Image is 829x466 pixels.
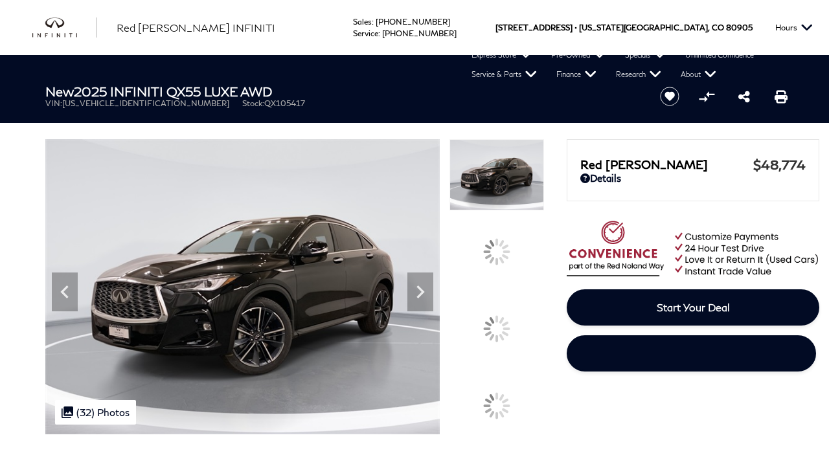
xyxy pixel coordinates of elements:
a: [PHONE_NUMBER] [382,28,457,38]
button: Save vehicle [655,86,684,107]
span: Start Your Deal [657,301,730,313]
img: INFINITI [32,17,97,38]
a: Print this New 2025 INFINITI QX55 LUXE AWD [775,89,788,104]
div: (32) Photos [55,400,136,425]
a: Share this New 2025 INFINITI QX55 LUXE AWD [738,89,750,104]
a: Finance [547,65,606,84]
a: Express Store [462,45,541,65]
a: [STREET_ADDRESS] • [US_STATE][GEOGRAPHIC_DATA], CO 80905 [495,23,753,32]
a: Service & Parts [462,65,547,84]
span: Stock: [242,98,264,108]
a: Unlimited Confidence [676,45,764,65]
nav: Main Navigation [13,45,829,84]
a: infiniti [32,17,97,38]
a: Pre-Owned [541,45,615,65]
h1: 2025 INFINITI QX55 LUXE AWD [45,84,638,98]
a: [PHONE_NUMBER] [376,17,450,27]
a: Red [PERSON_NAME] $48,774 [580,157,806,172]
a: About [671,65,726,84]
span: Sales [353,17,372,27]
span: VIN: [45,98,62,108]
span: Service [353,28,378,38]
img: New 2025 BLACK OBSIDIAN INFINITI LUXE AWD image 1 [449,139,544,210]
span: QX105417 [264,98,305,108]
span: : [372,17,374,27]
img: New 2025 BLACK OBSIDIAN INFINITI LUXE AWD image 1 [45,139,440,434]
a: Red [PERSON_NAME] INFINITI [117,20,275,36]
span: Red [PERSON_NAME] INFINITI [117,21,275,34]
button: Compare vehicle [697,87,716,106]
a: Specials [615,45,676,65]
span: $48,774 [753,157,806,172]
span: : [378,28,380,38]
strong: New [45,83,74,99]
a: Details [580,172,806,184]
span: [US_VEHICLE_IDENTIFICATION_NUMBER] [62,98,229,108]
span: Red [PERSON_NAME] [580,157,753,172]
a: Start Your Deal [567,289,819,326]
a: Research [606,65,671,84]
